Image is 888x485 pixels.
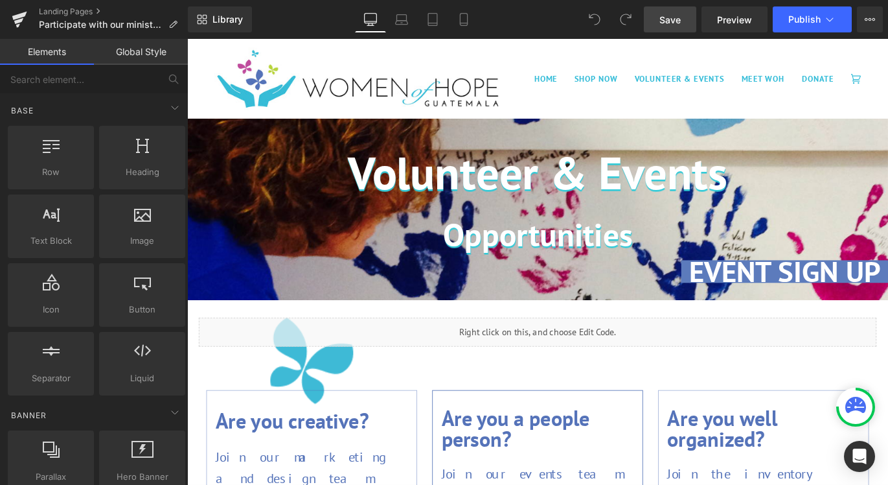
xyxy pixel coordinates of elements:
[103,165,181,179] span: Heading
[12,470,90,484] span: Parallax
[687,38,723,52] span: Donate
[433,38,481,52] span: SHOP NOW
[103,234,181,248] span: Image
[32,413,247,441] h1: Are you creative?
[788,14,821,25] span: Publish
[448,6,479,32] a: Mobile
[39,6,188,17] a: Landing Pages
[103,372,181,385] span: Liquid
[537,413,752,460] h1: Are you well organized?
[10,409,48,421] span: Banner
[717,13,752,27] span: Preview
[386,6,417,32] a: Laptop
[30,10,351,80] img: Women of Hope Guatemala
[188,6,252,32] a: New Library
[613,6,639,32] button: Redo
[857,6,883,32] button: More
[701,6,768,32] a: Preview
[10,104,35,117] span: Base
[12,234,90,248] span: Text Block
[12,165,90,179] span: Row
[284,413,499,460] h1: Are you a people person?
[103,303,181,316] span: Button
[620,38,668,52] span: Meet WoH
[94,39,188,65] a: Global Style
[212,14,243,25] span: Library
[417,6,448,32] a: Tablet
[659,13,681,27] span: Save
[552,248,784,272] a: EVENT SIGN UP
[501,38,600,52] span: Volunteer & Events
[773,6,852,32] button: Publish
[12,372,90,385] span: Separator
[388,38,414,52] span: Home
[103,470,181,484] span: Hero Banner
[39,19,163,30] span: Participate with our ministry activities to increase impact.
[582,6,608,32] button: Undo
[355,6,386,32] a: Desktop
[844,441,875,472] div: Open Intercom Messenger
[12,303,90,316] span: Icon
